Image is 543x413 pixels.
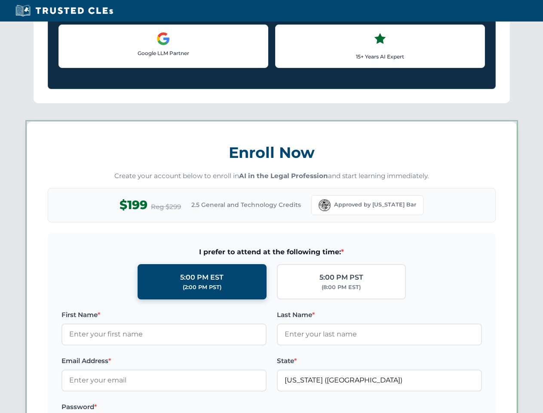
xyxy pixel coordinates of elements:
span: Approved by [US_STATE] Bar [334,200,416,209]
input: Enter your first name [61,324,267,345]
span: $199 [120,195,147,215]
span: I prefer to attend at the following time: [61,247,482,258]
img: Florida Bar [319,199,331,211]
label: Last Name [277,310,482,320]
label: Password [61,402,267,412]
div: (2:00 PM PST) [183,283,221,292]
span: 2.5 General and Technology Credits [191,200,301,210]
label: State [277,356,482,366]
h3: Enroll Now [48,139,496,166]
label: First Name [61,310,267,320]
p: 15+ Years AI Expert [282,52,478,61]
p: Create your account below to enroll in and start learning immediately. [48,171,496,181]
input: Florida (FL) [277,370,482,391]
span: Reg $299 [151,202,181,212]
strong: AI in the Legal Profession [239,172,328,180]
div: 5:00 PM PST [319,272,363,283]
div: 5:00 PM EST [180,272,224,283]
input: Enter your last name [277,324,482,345]
input: Enter your email [61,370,267,391]
img: Trusted CLEs [13,4,116,17]
img: Google [156,32,170,46]
p: Google LLM Partner [66,49,261,57]
div: (8:00 PM EST) [322,283,361,292]
label: Email Address [61,356,267,366]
